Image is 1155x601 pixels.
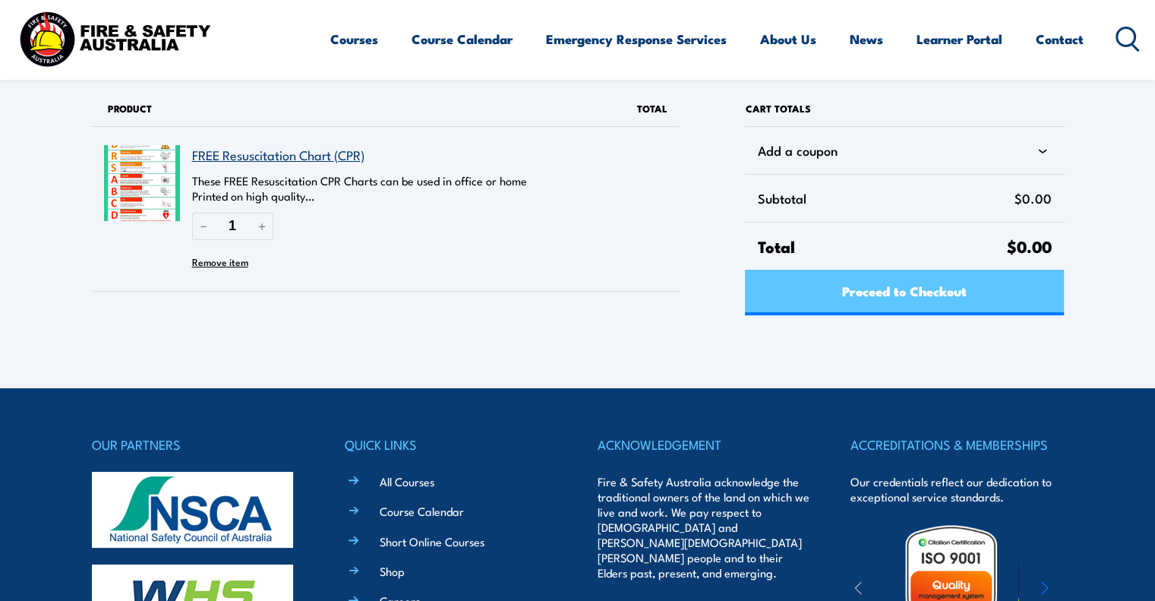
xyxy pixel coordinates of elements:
[745,270,1063,315] a: Proceed to Checkout
[850,19,883,59] a: News
[330,19,378,59] a: Courses
[192,145,364,164] a: FREE Resuscitation Chart (CPR)
[104,145,180,221] img: FREE Resuscitation Chart - What are the 7 steps to CPR?
[215,213,251,239] input: Quantity of FREE Resuscitation Chart (CPR) in your cart.
[192,250,248,273] button: Remove FREE Resuscitation Chart (CPR) from cart
[380,503,464,519] a: Course Calendar
[850,474,1063,505] p: Our credentials reflect our dedication to exceptional service standards.
[412,19,513,59] a: Course Calendar
[757,139,1051,162] div: Add a coupon
[1007,233,1052,258] span: $0.00
[380,473,434,489] a: All Courses
[92,472,293,548] img: nsca-logo-footer
[1036,19,1084,59] a: Contact
[757,235,1006,258] span: Total
[745,91,1063,126] h2: Cart totals
[380,533,484,549] a: Short Online Courses
[917,19,1002,59] a: Learner Portal
[1015,187,1052,210] span: $0.00
[598,434,810,455] h4: ACKNOWLEDGEMENT
[192,173,592,204] p: These FREE Resuscitation CPR Charts can be used in office or home Printed on high quality…
[546,19,727,59] a: Emergency Response Services
[842,270,967,311] span: Proceed to Checkout
[637,101,667,115] span: Total
[850,434,1063,455] h4: ACCREDITATIONS & MEMBERSHIPS
[251,213,273,239] button: Increase quantity of FREE Resuscitation Chart (CPR)
[380,563,405,579] a: Shop
[345,434,557,455] h4: QUICK LINKS
[192,213,215,239] button: Reduce quantity of FREE Resuscitation Chart (CPR)
[760,19,816,59] a: About Us
[108,101,152,115] span: Product
[92,434,305,455] h4: OUR PARTNERS
[598,474,810,580] p: Fire & Safety Australia acknowledge the traditional owners of the land on which we live and work....
[757,187,1014,210] span: Subtotal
